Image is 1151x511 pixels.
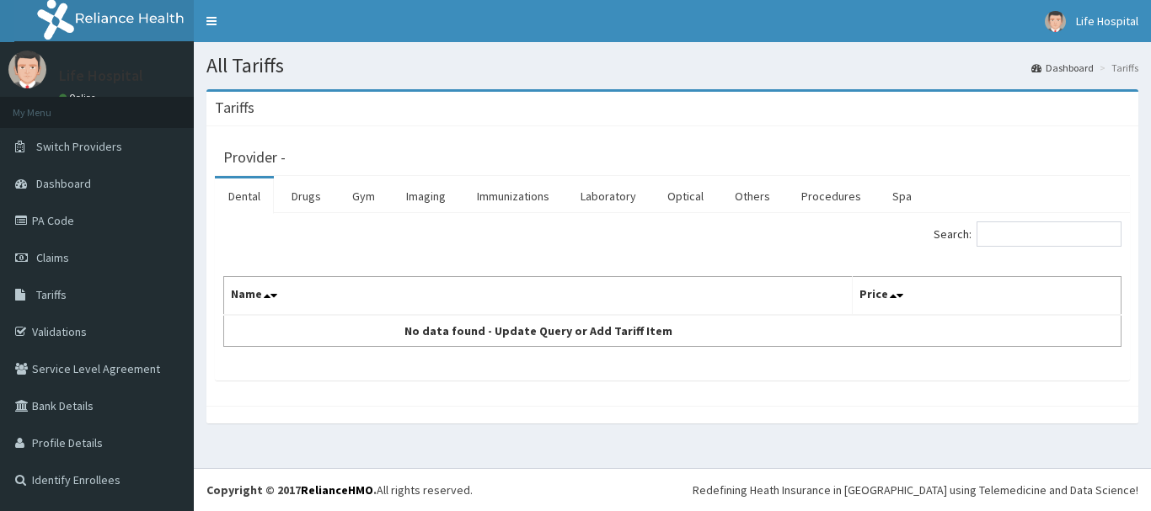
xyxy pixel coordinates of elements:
[194,468,1151,511] footer: All rights reserved.
[224,315,853,347] td: No data found - Update Query or Add Tariff Item
[879,178,925,214] a: Spa
[1031,61,1094,75] a: Dashboard
[934,221,1122,247] label: Search:
[654,178,717,214] a: Optical
[852,277,1122,316] th: Price
[693,482,1138,498] div: Redefining Heath Insurance in [GEOGRAPHIC_DATA] using Telemedicine and Data Science!
[567,178,650,214] a: Laboratory
[278,178,335,214] a: Drugs
[393,178,459,214] a: Imaging
[223,150,286,165] h3: Provider -
[215,178,274,214] a: Dental
[1076,13,1138,29] span: Life Hospital
[301,482,373,498] a: RelianceHMO
[36,176,91,191] span: Dashboard
[59,68,143,83] p: Life Hospital
[36,250,69,265] span: Claims
[206,482,377,498] strong: Copyright © 2017 .
[463,178,563,214] a: Immunizations
[215,100,254,115] h3: Tariffs
[224,277,853,316] th: Name
[8,51,46,88] img: User Image
[59,92,99,104] a: Online
[788,178,875,214] a: Procedures
[36,287,67,302] span: Tariffs
[1045,11,1066,32] img: User Image
[721,178,784,214] a: Others
[1095,61,1138,75] li: Tariffs
[206,55,1138,77] h1: All Tariffs
[339,178,388,214] a: Gym
[977,221,1122,247] input: Search:
[36,139,122,154] span: Switch Providers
